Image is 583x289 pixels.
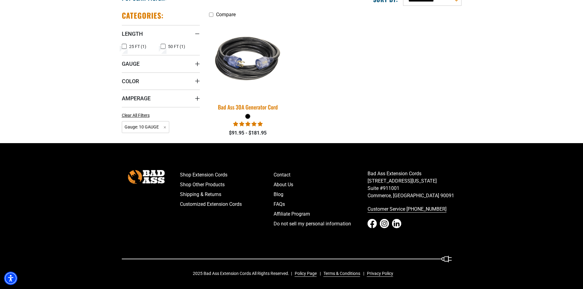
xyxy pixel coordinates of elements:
a: Contact [274,170,368,180]
a: About Us [274,180,368,190]
a: Customized Extension Cords [180,199,274,209]
img: black [205,20,291,98]
a: Shop Other Products [180,180,274,190]
span: Color [122,78,139,85]
a: Facebook - open in a new tab [368,219,377,228]
a: FAQs [274,199,368,209]
a: Privacy Policy [364,270,393,277]
span: 25 FT (1) [129,44,146,49]
p: Bad Ass Extension Cords [STREET_ADDRESS][US_STATE] Suite #911001 Commerce, [GEOGRAPHIC_DATA] 90091 [368,170,462,199]
div: Accessibility Menu [4,272,17,285]
a: Gauge: 10 GAUGE [122,124,170,130]
a: Shop Extension Cords [180,170,274,180]
summary: Length [122,25,200,42]
a: Terms & Conditions [321,270,360,277]
a: black Bad Ass 30A Generator Cord [209,20,287,113]
span: Gauge [122,60,140,67]
summary: Color [122,72,200,90]
a: call 833-674-1699 [368,204,462,214]
a: Do not sell my personal information [274,219,368,229]
div: $91.95 - $181.95 [209,129,287,137]
div: Bad Ass 30A Generator Cord [209,104,287,110]
a: Clear All Filters [122,112,152,119]
span: Clear All Filters [122,113,150,118]
summary: Amperage [122,90,200,107]
span: Gauge: 10 GAUGE [122,121,170,133]
a: LinkedIn - open in a new tab [392,219,401,228]
summary: Gauge [122,55,200,72]
img: Bad Ass Extension Cords [128,170,165,184]
span: Amperage [122,95,151,102]
span: 50 FT (1) [168,44,185,49]
div: 2025 Bad Ass Extension Cords All Rights Reserved. [193,270,398,277]
span: 5.00 stars [233,121,263,127]
a: Blog [274,190,368,199]
span: Length [122,30,143,37]
a: Affiliate Program [274,209,368,219]
a: Shipping & Returns [180,190,274,199]
a: Policy Page [292,270,317,277]
span: Compare [216,12,236,17]
a: Instagram - open in a new tab [380,219,389,228]
h2: Categories: [122,11,164,20]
